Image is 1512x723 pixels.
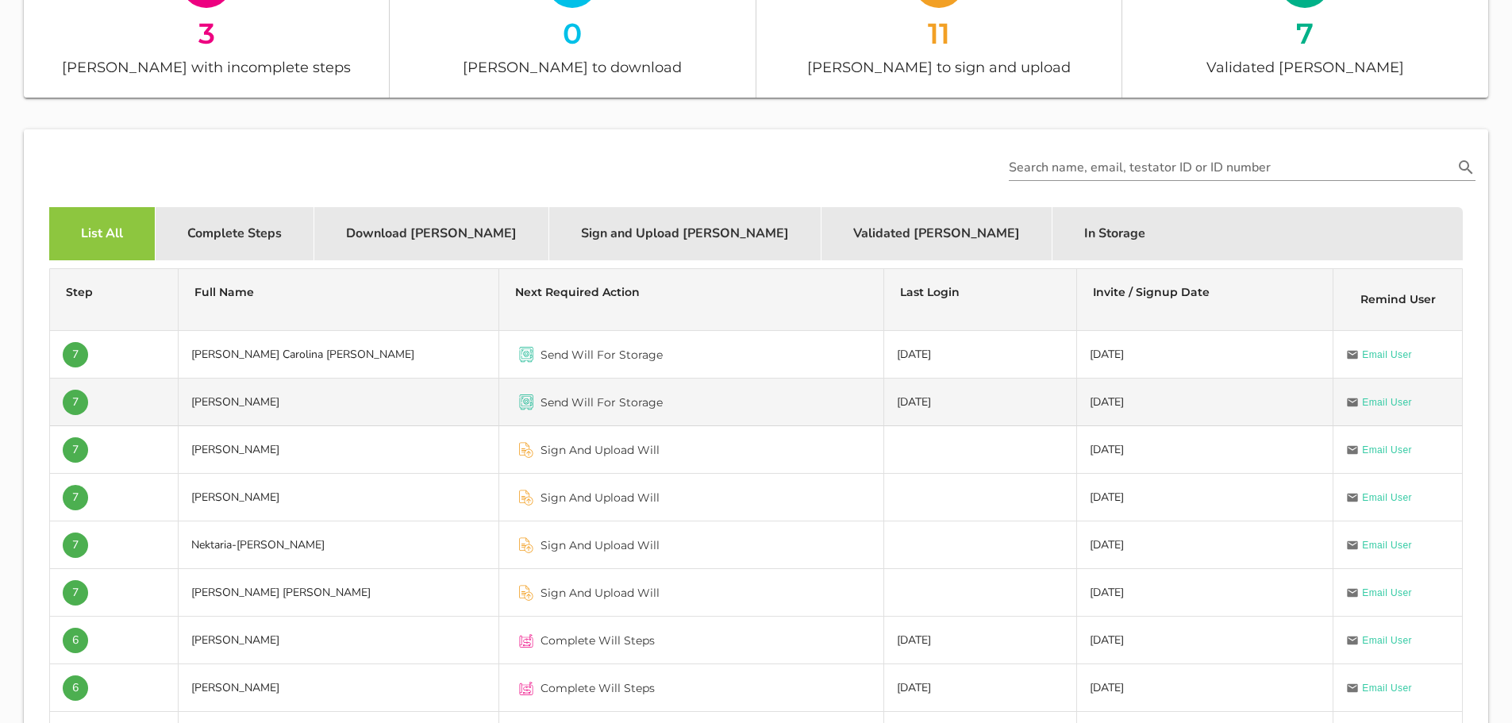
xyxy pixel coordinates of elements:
span: Send Will For Storage [541,394,663,410]
td: [DATE] [884,331,1077,379]
th: Full Name: Not sorted. Activate to sort ascending. [179,269,499,331]
a: Email User [1346,442,1412,458]
a: Email User [1346,537,1412,553]
span: Send Will For Storage [541,347,663,363]
span: Invite / Signup Date [1093,285,1210,299]
div: 11 [756,19,1121,47]
span: [DATE] [1090,347,1124,362]
a: Email User [1346,680,1412,696]
td: Nektaria-[PERSON_NAME] [179,521,499,569]
span: Email User [1362,585,1412,601]
div: Download [PERSON_NAME] [314,207,549,260]
span: Next Required Action [515,285,640,299]
td: [DATE] [884,664,1077,712]
div: [PERSON_NAME] to download [390,56,755,79]
th: Last Login: Not sorted. Activate to sort ascending. [884,269,1077,331]
div: 3 [24,19,389,47]
td: [DATE] [884,379,1077,426]
td: [PERSON_NAME] [179,474,499,521]
span: Complete Will Steps [541,633,655,648]
span: Sign And Upload Will [541,442,660,458]
span: [DATE] [1090,442,1124,457]
span: 7 [72,342,79,367]
span: [DATE] [1090,394,1124,410]
span: [DATE] [1090,585,1124,600]
div: In Storage [1052,207,1177,260]
td: [PERSON_NAME] [PERSON_NAME] [179,569,499,617]
span: Last Login [900,285,960,299]
div: 7 [1122,19,1488,47]
div: Validated [PERSON_NAME] [821,207,1052,260]
span: Sign And Upload Will [541,537,660,553]
span: Email User [1362,680,1412,696]
span: Sign And Upload Will [541,490,660,506]
span: Email User [1362,490,1412,506]
div: 0 [390,19,755,47]
span: 7 [72,533,79,558]
span: 6 [72,675,79,701]
th: Remind User [1333,269,1462,331]
span: [DATE] [1090,633,1124,648]
td: [PERSON_NAME] [179,617,499,664]
a: Email User [1346,490,1412,506]
span: Full Name [194,285,254,299]
td: [PERSON_NAME] [179,664,499,712]
a: Email User [1346,394,1412,410]
td: [PERSON_NAME] Carolina [PERSON_NAME] [179,331,499,379]
span: Email User [1362,394,1412,410]
td: [PERSON_NAME] [179,379,499,426]
div: Complete Steps [156,207,314,260]
span: [DATE] [1090,537,1124,552]
button: Search name, email, testator ID or ID number appended action [1452,157,1480,178]
span: Email User [1362,442,1412,458]
span: 6 [72,628,79,653]
span: Complete Will Steps [541,680,655,696]
span: 7 [72,390,79,415]
span: [DATE] [1090,490,1124,505]
div: [PERSON_NAME] to sign and upload [756,56,1121,79]
span: Email User [1362,347,1412,363]
span: 7 [72,437,79,463]
div: [PERSON_NAME] with incomplete steps [24,56,389,79]
div: Validated [PERSON_NAME] [1122,56,1488,79]
span: 7 [72,485,79,510]
div: List All [49,207,156,260]
a: Email User [1346,633,1412,648]
span: Sign And Upload Will [541,585,660,601]
td: [PERSON_NAME] [179,426,499,474]
span: Step [66,285,93,299]
th: Step: Not sorted. Activate to sort ascending. [50,269,179,331]
td: [DATE] [884,617,1077,664]
span: Email User [1362,537,1412,553]
div: Sign and Upload [PERSON_NAME] [549,207,821,260]
span: Email User [1362,633,1412,648]
a: Email User [1346,585,1412,601]
a: Email User [1346,347,1412,363]
span: 7 [72,580,79,606]
th: Next Required Action: Not sorted. Activate to sort ascending. [499,269,884,331]
span: Remind User [1360,292,1436,306]
span: [DATE] [1090,680,1124,695]
th: Invite / Signup Date: Not sorted. Activate to sort ascending. [1077,269,1333,331]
